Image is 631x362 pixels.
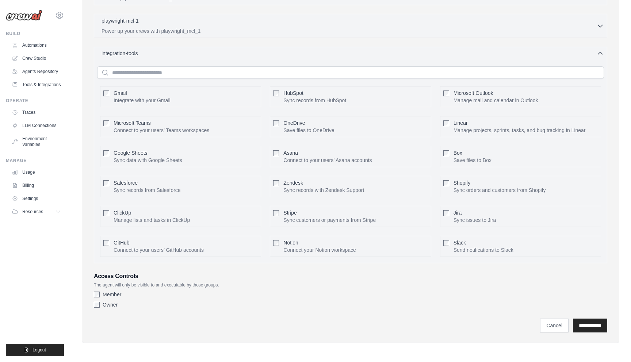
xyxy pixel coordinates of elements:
p: The agent will only be visible to and executable by those groups. [94,282,607,288]
a: Tools & Integrations [9,79,64,90]
img: Logo [6,10,42,21]
p: Sync records from HubSpot [283,97,346,104]
span: GitHub [114,240,130,246]
span: ClickUp [114,210,131,216]
span: HubSpot [283,90,303,96]
span: Logout [32,347,46,353]
div: Build [6,31,64,36]
p: Integrate with your Gmail [114,97,171,104]
button: integration-tools [97,50,604,57]
label: Owner [103,301,118,308]
span: Gmail [114,90,127,96]
span: Shopify [454,180,471,186]
p: Connect to your users’ Asana accounts [283,157,372,164]
p: Send notifications to Slack [454,246,513,254]
a: Cancel [540,319,569,332]
p: Manage mail and calendar in Outlook [454,97,538,104]
span: Asana [283,150,298,156]
span: Jira [454,210,462,216]
button: playwright-mcl-1 Power up your crews with playwright_mcl_1 [97,17,604,35]
div: Operate [6,98,64,104]
div: Manage [6,158,64,163]
a: Crew Studio [9,53,64,64]
span: Box [454,150,462,156]
span: Microsoft Teams [114,120,151,126]
span: Resources [22,209,43,215]
span: Notion [283,240,298,246]
span: Slack [454,240,466,246]
p: Sync records with Zendesk Support [283,186,364,194]
span: integration-tools [102,50,138,57]
p: Connect your Notion workspace [283,246,356,254]
span: Google Sheets [114,150,148,156]
p: Connect to your users’ GitHub accounts [114,246,204,254]
p: Save files to OneDrive [283,127,334,134]
p: Connect to your users’ Teams workspaces [114,127,209,134]
a: Automations [9,39,64,51]
p: Sync issues to Jira [454,216,496,224]
a: Agents Repository [9,66,64,77]
button: Resources [9,206,64,217]
p: Manage lists and tasks in ClickUp [114,216,190,224]
h3: Access Controls [94,272,607,281]
p: Sync data with Google Sheets [114,157,182,164]
a: LLM Connections [9,120,64,131]
span: Microsoft Outlook [454,90,493,96]
p: Sync customers or payments from Stripe [283,216,376,224]
label: Member [103,291,121,298]
button: Logout [6,344,64,356]
p: Manage projects, sprints, tasks, and bug tracking in Linear [454,127,586,134]
span: Salesforce [114,180,138,186]
a: Environment Variables [9,133,64,150]
a: Billing [9,180,64,191]
a: Traces [9,107,64,118]
span: Stripe [283,210,297,216]
span: Linear [454,120,468,126]
p: Save files to Box [454,157,492,164]
p: Sync records from Salesforce [114,186,181,194]
span: OneDrive [283,120,305,126]
span: Zendesk [283,180,303,186]
p: Sync orders and customers from Shopify [454,186,546,194]
p: Power up your crews with playwright_mcl_1 [102,27,597,35]
a: Settings [9,193,64,204]
a: Usage [9,166,64,178]
p: playwright-mcl-1 [102,17,139,24]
